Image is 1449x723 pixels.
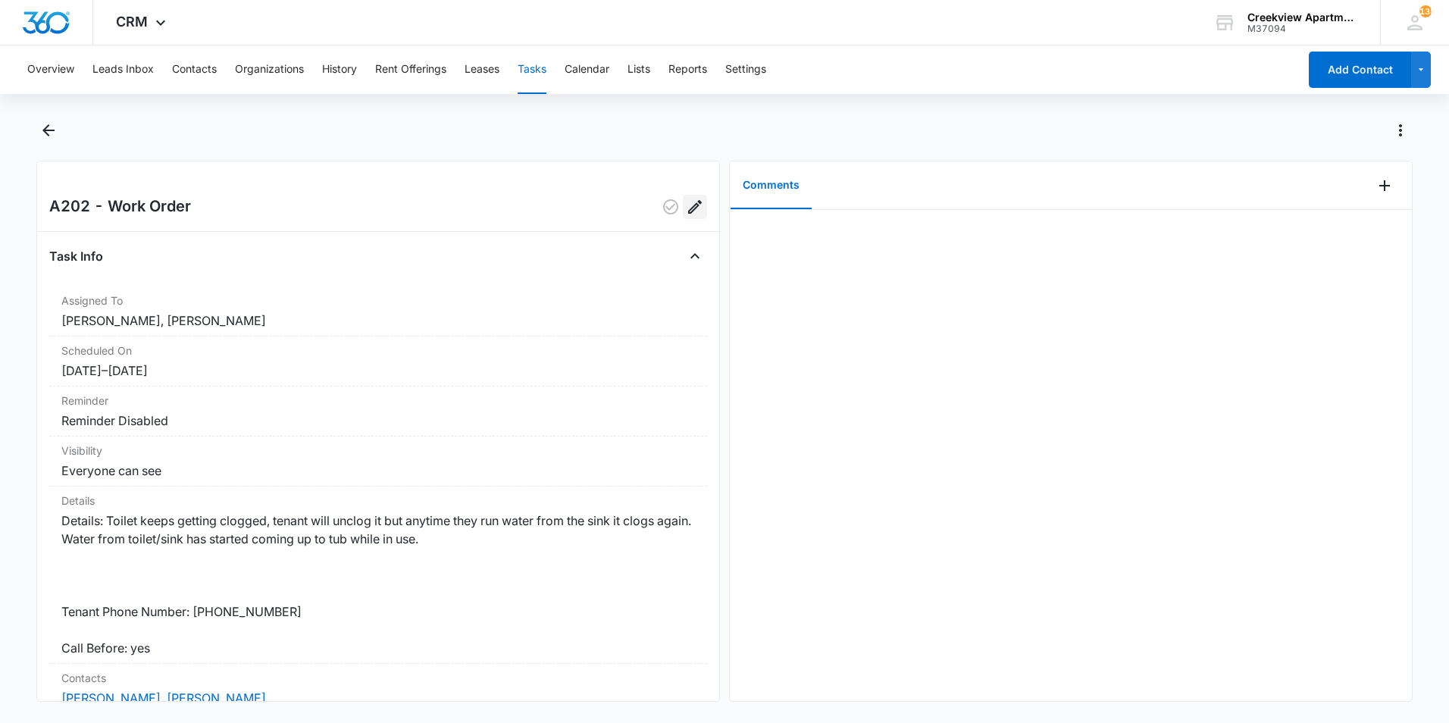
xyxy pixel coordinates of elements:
[627,45,650,94] button: Lists
[1388,118,1413,142] button: Actions
[61,690,266,706] a: [PERSON_NAME], [PERSON_NAME]
[565,45,609,94] button: Calendar
[725,45,766,94] button: Settings
[49,247,103,265] h4: Task Info
[518,45,546,94] button: Tasks
[61,311,695,330] dd: [PERSON_NAME], [PERSON_NAME]
[61,393,695,408] dt: Reminder
[49,387,707,437] div: ReminderReminder Disabled
[235,45,304,94] button: Organizations
[1419,5,1432,17] span: 135
[731,162,812,209] button: Comments
[683,244,707,268] button: Close
[61,493,695,509] dt: Details
[61,670,695,686] dt: Contacts
[49,286,707,336] div: Assigned To[PERSON_NAME], [PERSON_NAME]
[668,45,707,94] button: Reports
[116,14,148,30] span: CRM
[36,118,60,142] button: Back
[1372,174,1397,198] button: Add Comment
[1309,52,1411,88] button: Add Contact
[1419,5,1432,17] div: notifications count
[61,343,695,358] dt: Scheduled On
[465,45,499,94] button: Leases
[61,443,695,459] dt: Visibility
[322,45,357,94] button: History
[49,487,707,664] div: DetailsDetails: Toilet keeps getting clogged, tenant will unclog it but anytime they run water fr...
[61,512,695,657] dd: Details: Toilet keeps getting clogged, tenant will unclog it but anytime they run water from the ...
[92,45,154,94] button: Leads Inbox
[61,361,695,380] dd: [DATE] – [DATE]
[61,412,695,430] dd: Reminder Disabled
[375,45,446,94] button: Rent Offerings
[49,437,707,487] div: VisibilityEveryone can see
[49,664,707,714] div: Contacts[PERSON_NAME], [PERSON_NAME]
[172,45,217,94] button: Contacts
[27,45,74,94] button: Overview
[1247,11,1358,23] div: account name
[1247,23,1358,34] div: account id
[61,293,695,308] dt: Assigned To
[61,462,695,480] dd: Everyone can see
[49,195,191,219] h2: A202 - Work Order
[683,195,707,219] button: Edit
[49,336,707,387] div: Scheduled On[DATE]–[DATE]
